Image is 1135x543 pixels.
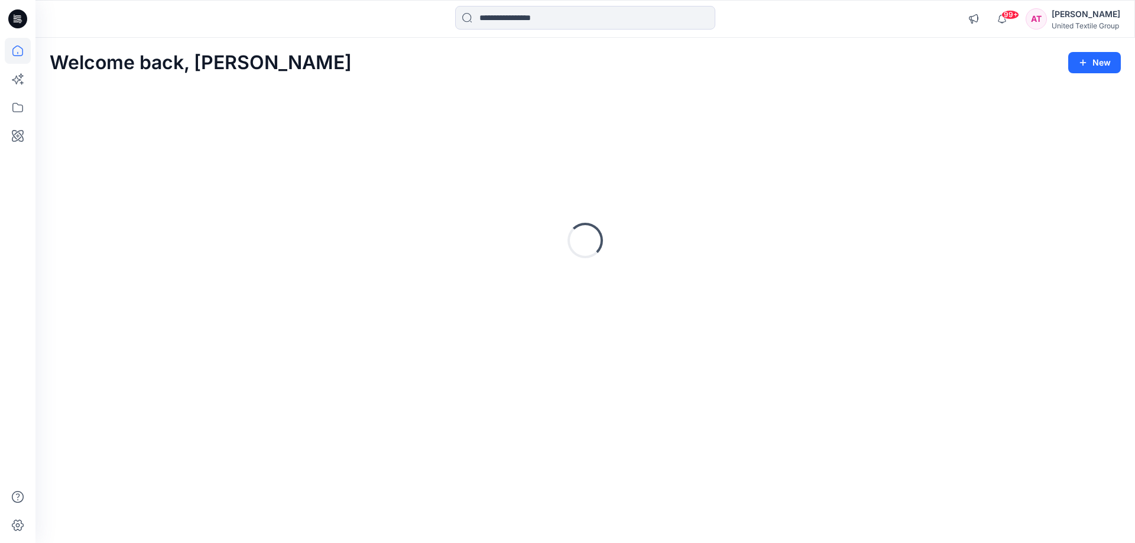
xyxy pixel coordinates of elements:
[1026,8,1047,30] div: AT
[1052,7,1120,21] div: [PERSON_NAME]
[1001,10,1019,19] span: 99+
[1052,21,1120,30] div: United Textile Group
[1068,52,1121,73] button: New
[50,52,352,74] h2: Welcome back, [PERSON_NAME]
